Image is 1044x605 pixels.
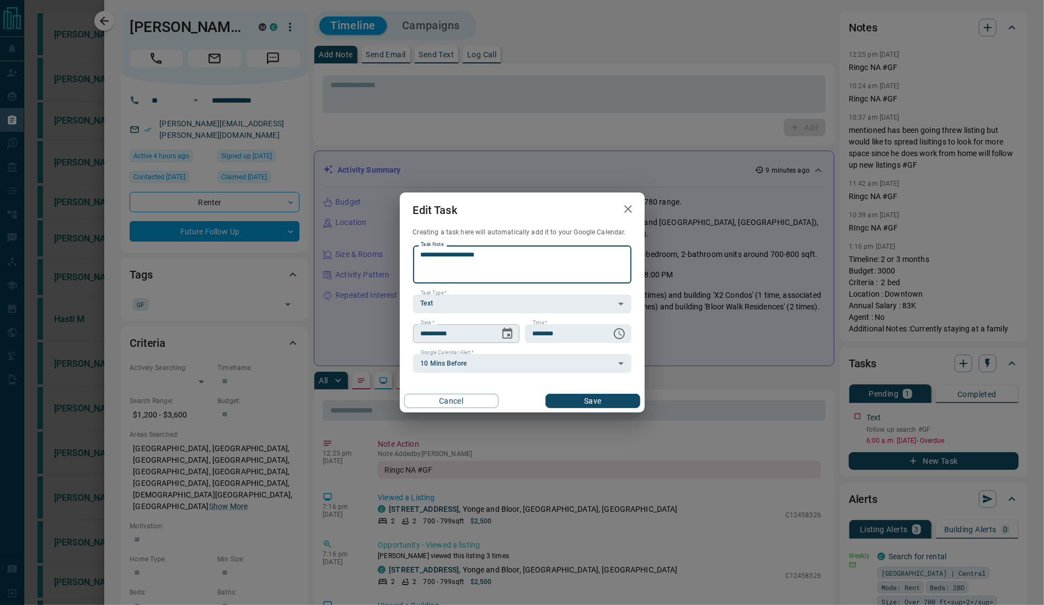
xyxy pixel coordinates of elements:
label: Time [533,319,547,326]
div: Text [413,295,631,313]
label: Task Type [421,290,447,297]
label: Task Note [421,241,443,248]
p: Creating a task here will automatically add it to your Google Calendar. [413,228,631,237]
label: Google Calendar Alert [421,349,474,356]
button: Cancel [404,394,499,408]
button: Save [545,394,640,408]
h2: Edit Task [400,192,470,228]
label: Date [421,319,435,326]
div: 10 Mins Before [413,354,631,373]
button: Choose time, selected time is 6:00 AM [608,323,630,345]
button: Choose date, selected date is Oct 15, 2025 [496,323,518,345]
